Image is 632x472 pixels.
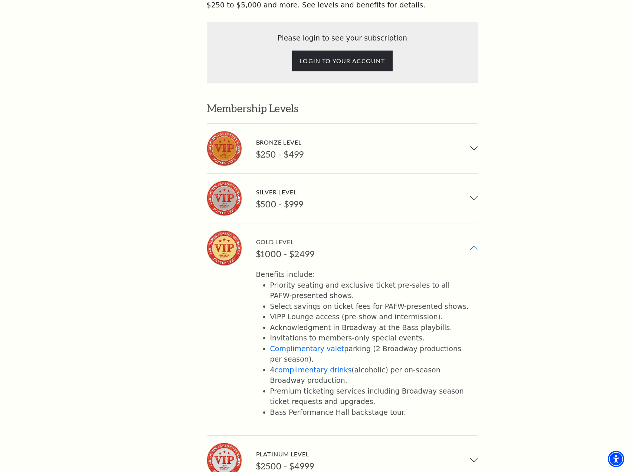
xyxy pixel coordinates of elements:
[256,149,304,160] div: $250 - $499
[270,301,469,312] li: Select savings on ticket fees for PAFW-presented shows.
[270,280,469,301] li: Priority seating and exclusive ticket pre-sales to all PAFW-presented shows.
[207,131,242,166] img: Bronze Level
[292,51,393,71] input: Submit button
[270,311,469,322] li: VIPP Lounge access (pre-show and intermission).
[207,230,242,266] img: Gold Level
[256,249,315,259] div: $1000 - $2499
[207,93,478,123] h2: Membership Levels
[608,451,624,467] div: Accessibility Menu
[256,449,314,459] div: Platinum Level
[270,365,469,386] li: 4 (alcoholic) per on-season Broadway production.
[207,124,478,173] button: Bronze Level Bronze Level $250 - $499
[270,386,469,407] li: Premium ticketing services including Broadway season ticket requests and upgrades.
[256,237,315,247] div: Gold Level
[214,33,471,43] p: Please login to see your subscription
[270,345,344,353] a: Complimentary valet
[270,322,469,333] li: Acknowledgment in Broadway at the Bass playbills.
[207,174,478,223] button: Silver Level Silver Level $500 - $999
[207,181,242,216] img: Silver Level
[256,187,304,197] div: Silver Level
[256,199,304,210] div: $500 - $999
[275,366,352,374] a: complimentary drinks
[256,461,314,472] div: $2500 - $4999
[270,343,469,365] li: parking (2 Broadway productions per season).
[256,269,469,417] div: Benefits include:
[270,333,469,343] li: Invitations to members-only special events.
[256,137,304,147] div: Bronze Level
[207,223,478,273] button: Gold Level Gold Level $1000 - $2499
[270,407,469,418] li: Bass Performance Hall backstage tour.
